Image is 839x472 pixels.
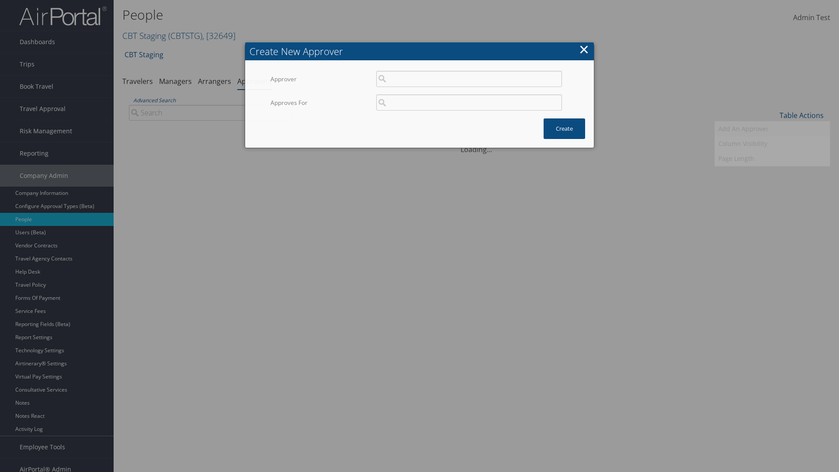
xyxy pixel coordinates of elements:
[544,118,585,139] button: Create
[250,45,594,58] div: Create New Approver
[270,71,370,87] label: Approver
[270,94,370,111] label: Approves For
[715,121,830,136] a: Add An Approver
[715,136,830,151] a: Column Visibility
[715,151,830,166] a: Page Length
[579,41,589,58] button: ×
